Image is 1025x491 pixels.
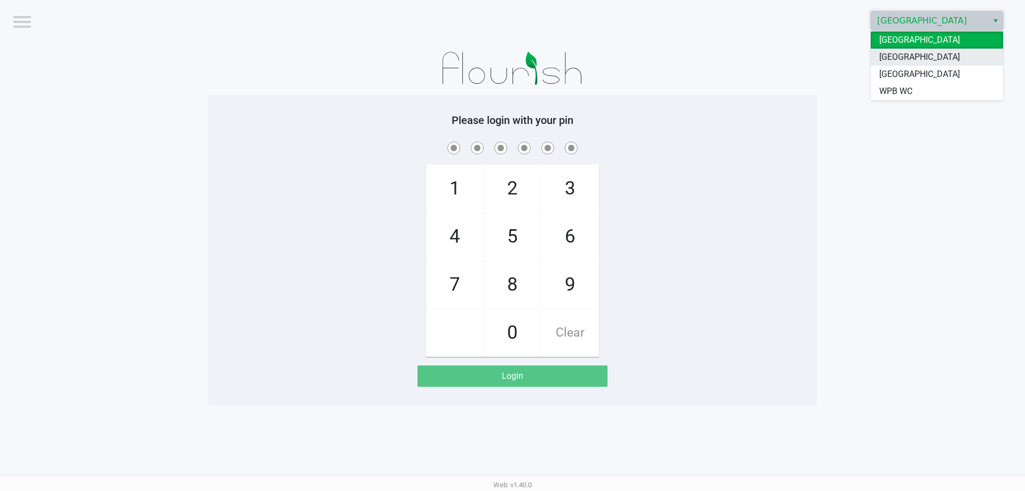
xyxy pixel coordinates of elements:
span: [GEOGRAPHIC_DATA] [877,14,981,27]
span: WPB WC [879,85,912,98]
h5: Please login with your pin [216,114,809,127]
button: Select [988,11,1003,30]
span: Clear [542,309,598,356]
span: [GEOGRAPHIC_DATA] [879,34,960,46]
span: Web: v1.40.0 [493,481,532,489]
span: 6 [542,213,598,260]
span: 4 [427,213,483,260]
span: 9 [542,261,598,308]
span: [GEOGRAPHIC_DATA] [879,51,960,64]
span: 0 [484,309,541,356]
span: [GEOGRAPHIC_DATA] [879,68,960,81]
span: 7 [427,261,483,308]
span: 3 [542,165,598,212]
span: 2 [484,165,541,212]
span: 8 [484,261,541,308]
span: 5 [484,213,541,260]
span: 1 [427,165,483,212]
